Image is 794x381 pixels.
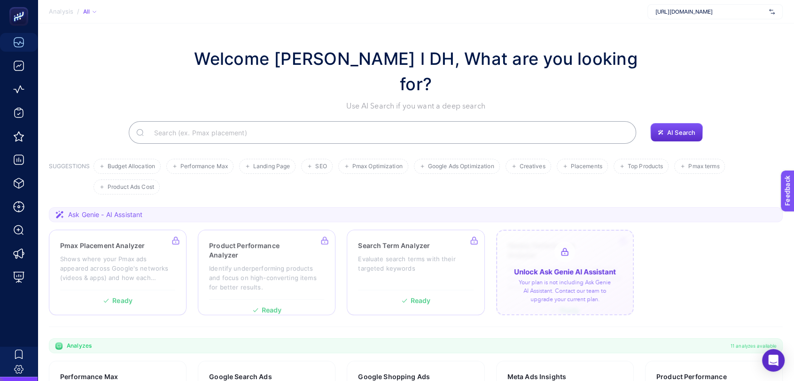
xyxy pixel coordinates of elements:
span: Pmax Optimization [352,163,403,170]
span: Pmax terms [688,163,719,170]
span: Landing Page [253,163,290,170]
span: [URL][DOMAIN_NAME] [655,8,765,16]
a: Pmax Placement AnalyzerShows where your Pmax ads appeared across Google's networks (videos & apps... [49,230,187,315]
div: Open Intercom Messenger [762,349,785,372]
span: Budget Allocation [108,163,155,170]
span: Performance Max [180,163,228,170]
span: / [77,8,79,15]
span: Top Products [628,163,663,170]
input: Search [147,119,629,146]
span: Product Ads Cost [108,184,154,191]
span: Ask Genie - AI Assistant [68,210,142,219]
a: Product Performance AnalyzerIdentify underperforming products and focus on high-converting items ... [198,230,335,315]
h3: SUGGESTIONS [49,163,90,194]
span: SEO [315,163,327,170]
span: Creatives [520,163,545,170]
a: Weekly Performance AnalyzerWeekly performance report showing user activity, spend, conversions, a... [496,230,634,315]
span: Placements [571,163,602,170]
span: Google Ads Optimization [428,163,494,170]
h1: Welcome [PERSON_NAME] l DH, What are you looking for? [186,46,646,97]
a: Search Term AnalyzerEvaluate search terms with their targeted keywordsReady [347,230,484,315]
button: AI Search [650,123,703,142]
span: Analyzes [67,342,92,350]
img: svg%3e [769,7,775,16]
div: All [83,8,96,16]
p: Use AI Search if you want a deep search [186,101,646,112]
span: 11 analyzes available [731,342,777,350]
span: Analysis [49,8,73,16]
span: AI Search [667,129,695,136]
span: Feedback [6,3,36,10]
